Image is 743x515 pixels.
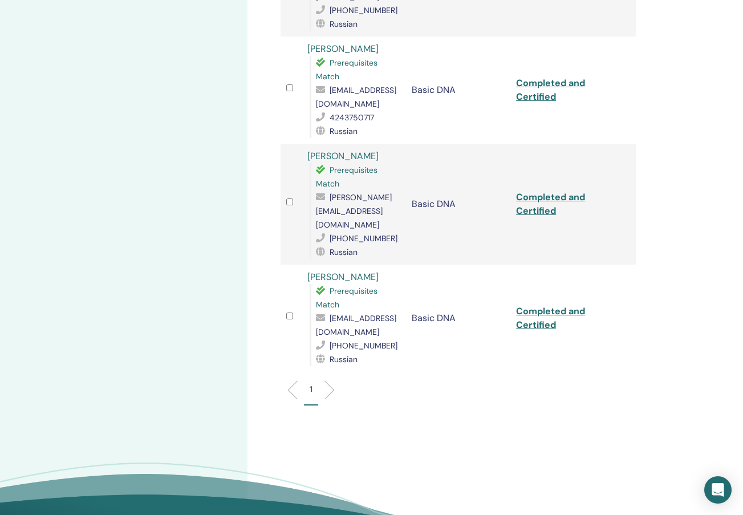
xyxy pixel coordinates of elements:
[307,271,379,283] a: [PERSON_NAME]
[307,150,379,162] a: [PERSON_NAME]
[316,58,377,82] span: Prerequisites Match
[330,5,397,15] span: [PHONE_NUMBER]
[330,247,358,257] span: Russian
[704,476,732,504] div: Open Intercom Messenger
[316,313,396,337] span: [EMAIL_ADDRESS][DOMAIN_NAME]
[330,112,374,123] span: 4243750717
[516,191,585,217] a: Completed and Certified
[310,383,312,395] p: 1
[316,165,377,189] span: Prerequisites Match
[330,233,397,244] span: [PHONE_NUMBER]
[406,37,510,144] td: Basic DNA
[316,85,396,109] span: [EMAIL_ADDRESS][DOMAIN_NAME]
[406,265,510,372] td: Basic DNA
[516,305,585,331] a: Completed and Certified
[316,192,392,230] span: [PERSON_NAME][EMAIL_ADDRESS][DOMAIN_NAME]
[406,144,510,265] td: Basic DNA
[516,77,585,103] a: Completed and Certified
[330,340,397,351] span: [PHONE_NUMBER]
[307,43,379,55] a: [PERSON_NAME]
[330,19,358,29] span: Russian
[316,286,377,310] span: Prerequisites Match
[330,354,358,364] span: Russian
[330,126,358,136] span: Russian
